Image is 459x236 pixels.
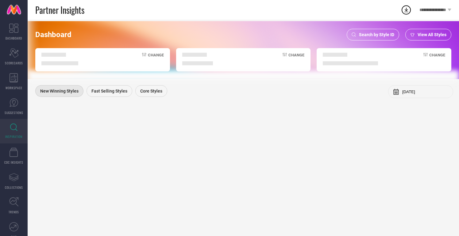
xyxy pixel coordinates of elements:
span: INSPIRATION [5,134,22,139]
span: New Winning Styles [40,89,79,93]
span: Core Styles [140,89,162,93]
div: Open download list [401,4,412,15]
input: Select month [402,89,448,94]
span: Change [288,53,304,65]
span: Partner Insights [35,4,84,16]
span: COLLECTIONS [5,185,23,190]
span: WORKSPACE [6,86,22,90]
span: DASHBOARD [6,36,22,40]
span: Change [148,53,164,65]
span: View All Styles [418,32,446,37]
span: Dashboard [35,30,71,39]
span: TRENDS [9,210,19,214]
span: Search by Style ID [359,32,394,37]
span: Change [429,53,445,65]
span: CDC INSIGHTS [4,160,23,165]
span: SCORECARDS [5,61,23,65]
span: SUGGESTIONS [5,110,23,115]
span: Fast Selling Styles [91,89,127,93]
